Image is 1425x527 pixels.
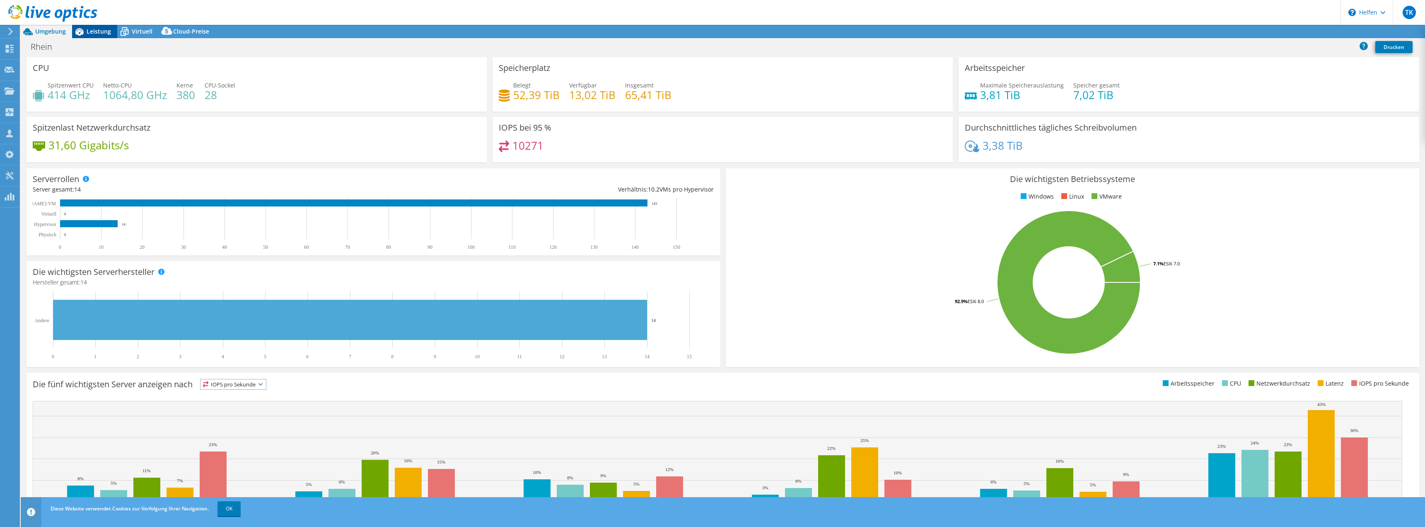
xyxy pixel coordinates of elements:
h4: 31,60 Gigabits/s [48,141,129,150]
text: 16% [404,458,412,463]
font: TK [1405,8,1413,17]
font: Serverrollen [33,173,79,185]
span: Maximale Speicherauslastung [980,81,1064,89]
text: 80 [386,244,391,250]
text: 10 [99,244,104,250]
text: 3% [762,485,768,490]
h3: Durchschnittliches tägliches Schreibvolumen [965,123,1137,132]
text: 10% [533,470,541,475]
svg: \n [1348,9,1356,16]
text: 143 [652,202,657,206]
text: 14 [122,222,126,226]
text: 0 [52,354,54,359]
text: 12% [665,467,674,472]
h4: 28 [205,90,235,100]
text: Hypervisor [34,221,56,227]
text: 10 [475,354,480,359]
text: 6% [339,479,345,484]
text: Virtuell [41,211,56,217]
li: IOPS pro Sekunde [1349,379,1409,388]
text: 5 [264,354,266,359]
text: 5% [1024,481,1030,486]
h4: 13,02 TiB [569,90,616,100]
text: 12 [560,354,565,359]
text: 9% [600,473,606,478]
text: 3 [179,354,181,359]
font: Diese Website verwendet Cookies zur Verfolgung Ihrer Navigation. [51,505,209,512]
text: 90 [427,244,432,250]
text: 70 [345,244,350,250]
text: 30% [1350,428,1358,433]
text: 20% [371,450,379,455]
text: 16% [1055,459,1064,464]
span: Verfügbar [569,81,597,89]
h4: 3,81 TiB [980,90,1064,100]
li: Linux [1059,192,1084,201]
text: 6% [990,479,997,484]
li: Arbeitsspeicher [1161,379,1215,388]
text: 150 [673,244,680,250]
text: 5% [306,482,312,487]
text: 8% [567,475,573,480]
tspan: 92.9% [955,298,968,304]
h3: Spitzenlast Netzwerkdurchsatz [33,123,150,132]
text: 140 [631,244,639,250]
text: 8 [391,354,394,359]
text: 9 [434,354,436,359]
text: Andere [35,318,49,323]
text: 0 [64,212,66,216]
h4: 3,38 TiB [983,141,1023,150]
text: 8% [77,476,84,481]
text: 25% [860,438,869,443]
font: Die wichtigsten Betriebssysteme [1010,173,1135,185]
span: IOPS pro Sekunde [200,379,266,389]
font: Die wichtigsten Serverhersteller [33,266,155,277]
tspan: ESXi 7.0 [1164,260,1180,267]
text: 0 [64,233,66,237]
font: Leistung [87,27,111,35]
h3: IOPS bei 95 % [499,123,551,132]
text: 11 [517,354,522,359]
text: 24% [1251,440,1259,445]
text: Physisch [39,232,56,238]
font: OK [226,505,232,512]
a: Drucken [1375,41,1413,53]
text: 100 [467,244,475,250]
text: 11% [142,468,151,473]
h4: 7,02 TiB [1073,90,1120,100]
text: 110 [508,244,516,250]
a: OK [217,501,241,516]
text: 50 [263,244,268,250]
text: 9% [1123,472,1129,477]
li: VMware [1089,192,1122,201]
h4: 52,39 TiB [513,90,560,100]
div: Server gesamt: [33,185,373,194]
text: 20 [140,244,145,250]
h4: 65,41 TiB [625,90,671,100]
text: 7 [349,354,351,359]
text: 23% [209,442,217,447]
span: 14 [74,185,81,193]
text: 6% [795,478,802,483]
text: 30 [181,244,186,250]
font: Helfen [1359,8,1378,16]
h4: 1064,80 GHz [103,90,167,100]
text: 15 [687,354,692,359]
span: 14 [80,278,87,286]
span: Netto-CPU [103,81,132,89]
text: 6 [306,354,309,359]
text: 120 [549,244,557,250]
span: Insgesamt [625,81,654,89]
text: 40 [222,244,227,250]
div: Verhältnis: VMs pro Hypervisor [373,185,714,194]
text: 5% [111,481,117,486]
text: 15% [437,459,445,464]
h3: Speicherplatz [499,63,550,73]
li: Windows [1019,192,1054,201]
font: Cloud-Preise [173,27,209,35]
font: Rhein [31,41,52,52]
li: Latenz [1316,379,1344,388]
span: Speicher gesamt [1073,81,1120,89]
span: Spitzenwert CPU [48,81,94,89]
li: Netzwerkdurchsatz [1246,379,1310,388]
